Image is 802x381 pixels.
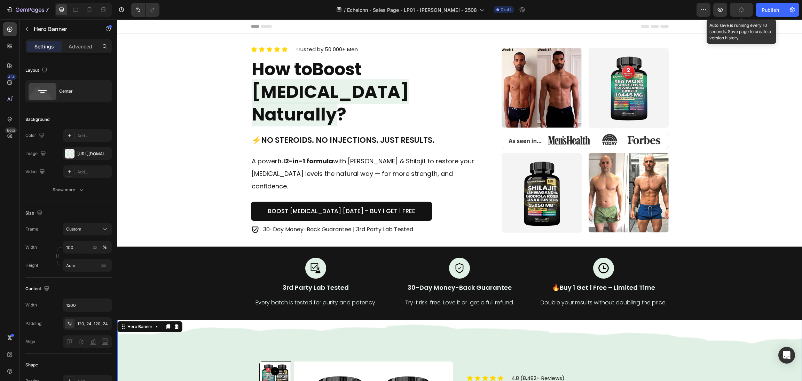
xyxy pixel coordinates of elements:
[501,7,511,13] span: Draft
[103,244,107,250] div: %
[53,186,85,193] div: Show more
[278,278,407,288] p: Try it risk-free. Love it or get a full refund.
[134,182,315,201] a: Boost [MEDICAL_DATA] [DATE] – Buy 1 Get 1 Free
[134,60,292,107] span: [MEDICAL_DATA] Naturally
[146,205,296,215] p: 30-Day Money-Back Guarantee | 3rd Party Lab Tested
[77,169,110,175] div: Add...
[25,226,38,232] label: Frame
[46,6,49,14] p: 7
[195,37,245,62] span: Boost
[134,38,367,107] h1: How to ?
[117,20,802,381] iframe: Design area
[178,26,241,34] p: Trusted by 50 000+ Men
[762,6,779,14] div: Publish
[778,347,795,364] div: Open Intercom Messenger
[134,115,367,127] h1: ⚡No Steroids. No Injections. Just Results.
[344,6,346,14] span: /
[131,3,159,17] div: Undo/Redo
[134,135,367,173] p: A powerful with [PERSON_NAME] & Shilajit to restore your [MEDICAL_DATA] levels the natural way — ...
[756,3,785,17] button: Publish
[422,263,550,274] p: 🔥Buy 1 Get 1 Free – Limited Time
[63,241,112,254] input: px%
[93,244,97,250] div: px
[332,238,353,259] img: gempages_545224320612303933-783d151b-fad6-4a5a-ad6e-4c9f9b5ce63f.svg
[134,263,263,274] p: 3rd Party Lab Tested
[25,244,37,250] label: Width
[77,321,110,327] div: 120, 24, 120, 24
[25,149,47,158] div: Image
[59,83,102,99] div: Center
[25,167,46,177] div: Video
[384,28,464,108] img: gempages_545224320612303933-d2db5bb4-c5b9-4db6-b520-2c42592bd17b.png
[25,116,49,123] div: Background
[77,151,110,157] div: [URL][DOMAIN_NAME]
[63,259,112,272] input: px
[25,66,49,75] div: Layout
[477,34,546,103] img: gempages_545224320612303933-3b9a3a87-3f51-4fea-8595-11dace40dc31.png
[9,304,37,310] div: Hero Banner
[91,243,99,251] button: %
[25,184,112,196] button: Show more
[188,238,209,259] img: gempages_545224320612303933-10cead91-6001-4c0b-b385-21834d9e2910.png
[422,278,550,288] p: Double your results without doubling the price.
[384,112,551,129] img: gempages_545224320612303933-15ddf9e2-0898-40ba-bf14-4906f10393ee.svg
[101,243,109,251] button: px
[347,6,477,14] span: Echelonn - Sales Page - LP01 - [PERSON_NAME] - 2508
[471,133,551,213] img: gempages_545224320612303933-b2fc6dd1-4845-43d2-8dad-6dd5df204741.png
[25,262,38,269] label: Height
[134,278,263,288] p: Every batch is tested for purity and potency.
[5,127,17,133] div: Beta
[25,320,41,327] div: Padding
[3,3,52,17] button: 7
[63,223,112,235] button: Custom
[390,139,459,208] img: gempages_545224320612303933-2ec28eca-17bc-4b75-8ca8-50ed51678137.png
[101,263,106,268] span: px
[25,362,38,368] div: Shape
[25,284,51,294] div: Content
[34,43,54,50] p: Settings
[77,133,110,139] div: Add...
[7,74,17,80] div: 450
[25,131,46,140] div: Color
[476,238,497,259] img: gempages_545224320612303933-9cfcfc37-648a-40cc-86c7-e90a40cb829a.svg
[25,302,37,308] div: Width
[25,339,35,345] div: Align
[25,209,44,218] div: Size
[150,186,298,197] p: Boost [MEDICAL_DATA] [DATE] – Buy 1 Get 1 Free
[278,263,407,274] p: 30-Day Money-Back Guarantee
[34,25,93,33] p: Hero Banner
[168,137,216,146] strong: 2-in-1 formula
[154,348,162,356] button: Carousel Back Arrow
[66,226,81,232] span: Custom
[394,355,447,363] p: 4.8 (8,492+ Reviews)
[69,43,92,50] p: Advanced
[63,299,111,311] input: Auto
